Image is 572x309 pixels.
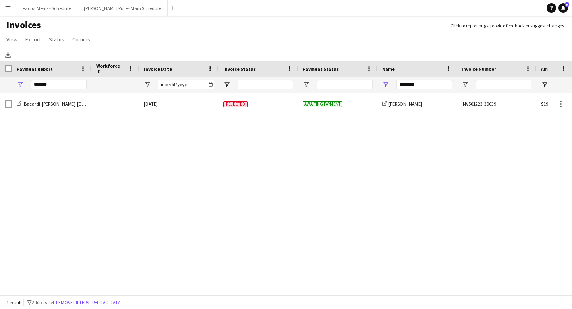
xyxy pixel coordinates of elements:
a: Comms [69,34,93,44]
a: Status [46,34,68,44]
span: $194.31 [541,101,557,107]
div: INV501223-39639 [457,93,536,115]
span: 2 filters set [32,299,54,305]
span: Comms [72,36,90,43]
span: 6 [565,2,569,7]
span: [PERSON_NAME] [388,101,422,107]
span: Payment Report [17,66,53,72]
input: Name Filter Input [396,80,452,89]
span: View [6,36,17,43]
span: Invoice Status [223,66,256,72]
span: Payment Status [303,66,339,72]
span: Amount [541,66,558,72]
span: Awaiting payment [303,101,342,107]
a: Export [22,34,44,44]
a: 6 [558,3,568,13]
app-action-btn: Download [3,50,13,59]
button: Remove filters [54,298,91,307]
a: View [3,34,21,44]
span: Invoice Date [144,66,172,72]
button: Open Filter Menu [462,81,469,88]
input: Invoice Status Filter Input [238,80,293,89]
button: Open Filter Menu [17,81,24,88]
button: Factor Meals - Schedule [16,0,77,16]
button: Open Filter Menu [303,81,310,88]
span: Invoice Number [462,66,496,72]
button: Reload data [91,298,122,307]
span: Name [382,66,395,72]
div: [DATE] [139,93,218,115]
input: Invoice Date Filter Input [158,80,214,89]
input: Invoice Number Filter Input [476,80,531,89]
span: Rejected [223,101,248,107]
input: Payment Report Filter Input [31,80,87,89]
button: Open Filter Menu [144,81,151,88]
button: Open Filter Menu [382,81,389,88]
span: Status [49,36,64,43]
button: [PERSON_NAME] Pure - Main Schedule [77,0,168,16]
button: Open Filter Menu [541,81,548,88]
span: Workforce ID [96,63,125,75]
span: Bacardi-[PERSON_NAME]-[DATE] + 30 [24,101,100,107]
span: Export [25,36,41,43]
a: Bacardi-[PERSON_NAME]-[DATE] + 30 [17,101,100,107]
a: Click to report bugs, provide feedback or suggest changes [450,22,564,29]
button: Open Filter Menu [223,81,230,88]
